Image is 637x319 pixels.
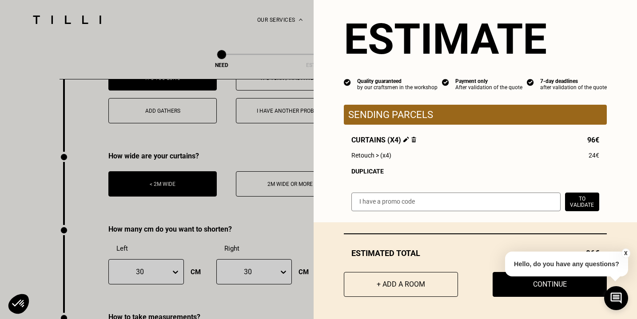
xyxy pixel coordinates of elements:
button: Continue [493,272,607,297]
font: Payment only [455,78,488,84]
img: Edit [403,137,409,142]
font: X [624,250,628,256]
font: + Add a room [377,280,425,288]
input: I have a promo code [351,193,561,211]
img: icon list info [527,78,534,86]
font: Hello, do you have any questions? [514,260,619,268]
font: Curtains (x4) [351,136,401,144]
font: Estimate [344,14,547,64]
font: After validation of the quote [455,84,522,91]
font: 96€ [587,136,599,144]
font: Sending parcels [348,109,433,120]
button: X [621,248,630,258]
img: icon list info [442,78,449,86]
font: To validate [570,196,594,208]
img: DELETE [411,137,416,142]
button: + Add a room [344,272,458,297]
img: icon list info [344,78,351,86]
font: 7-day deadlines [540,78,578,84]
font: 24€ [589,152,599,159]
font: Estimated total [351,248,420,258]
font: Continue [533,280,567,288]
font: Retouch > (x4) [351,152,391,159]
button: To validate [565,193,599,211]
font: Duplicate [351,168,384,175]
font: by our craftsmen in the workshop [357,84,438,91]
font: Quality guaranteed [357,78,402,84]
font: after validation of the quote [540,84,607,91]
